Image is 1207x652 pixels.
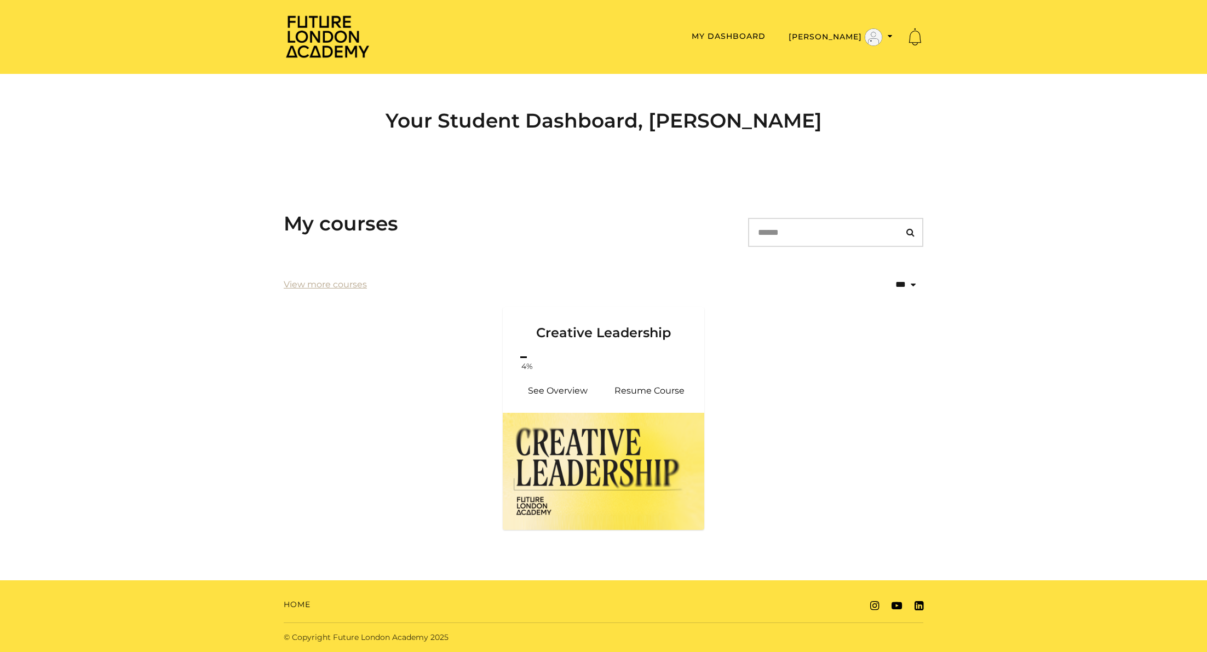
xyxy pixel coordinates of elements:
[603,378,696,404] a: Creative Leadership: Resume Course
[692,31,766,41] a: My Dashboard
[848,270,923,299] select: status
[516,307,691,341] h3: Creative Leadership
[284,109,923,132] h2: Your Student Dashboard, [PERSON_NAME]
[284,278,367,291] a: View more courses
[275,632,603,643] div: © Copyright Future London Academy 2025
[284,599,311,610] a: Home
[284,14,371,59] img: Home Page
[284,212,398,235] h3: My courses
[503,307,704,354] a: Creative Leadership
[511,378,603,404] a: Creative Leadership: See Overview
[785,28,896,47] button: Toggle menu
[514,361,540,372] span: 4%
